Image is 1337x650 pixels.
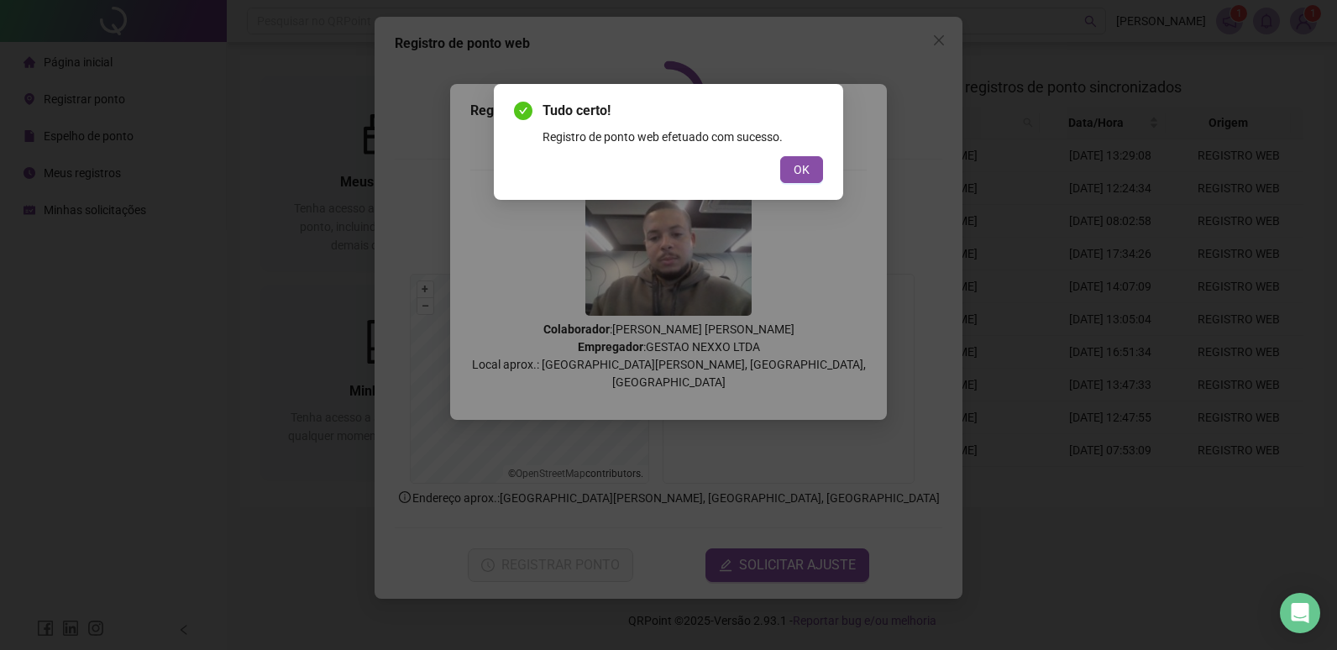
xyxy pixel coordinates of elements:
[1280,593,1320,633] div: Open Intercom Messenger
[794,160,810,179] span: OK
[543,128,823,146] div: Registro de ponto web efetuado com sucesso.
[543,101,823,121] span: Tudo certo!
[780,156,823,183] button: OK
[514,102,532,120] span: check-circle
